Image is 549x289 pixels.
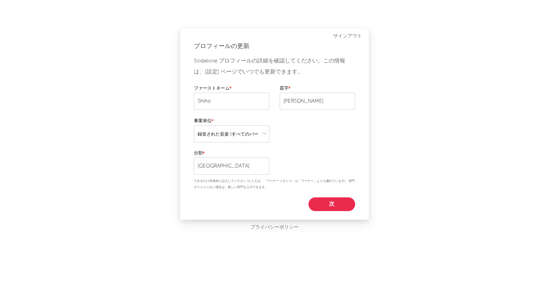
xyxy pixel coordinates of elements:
[308,197,355,211] button: 次
[194,149,269,158] label: 分割
[194,178,355,190] p: できるだけ具体的に記入してください (たとえば、「ワーナー メキシコ」は「ワーナー」よりも優れています)。部門がリストにない場合は、新しい部門を入力できます。
[280,84,355,93] label: 苗字
[250,223,299,232] a: プライバシーポリシー
[333,32,362,40] a: サインアウト
[194,84,269,93] label: ファーストネーム
[194,42,355,50] div: プロフィールの更新
[194,56,355,78] p: Sodatone プロフィールの詳細を確認してください。この情報は、[設定] ページでいつでも更新できます。
[194,93,269,110] input: あなたの下の名前
[280,93,355,110] input: あなたの名字
[194,117,269,125] label: 事業単位
[194,158,269,175] input: あなたの部門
